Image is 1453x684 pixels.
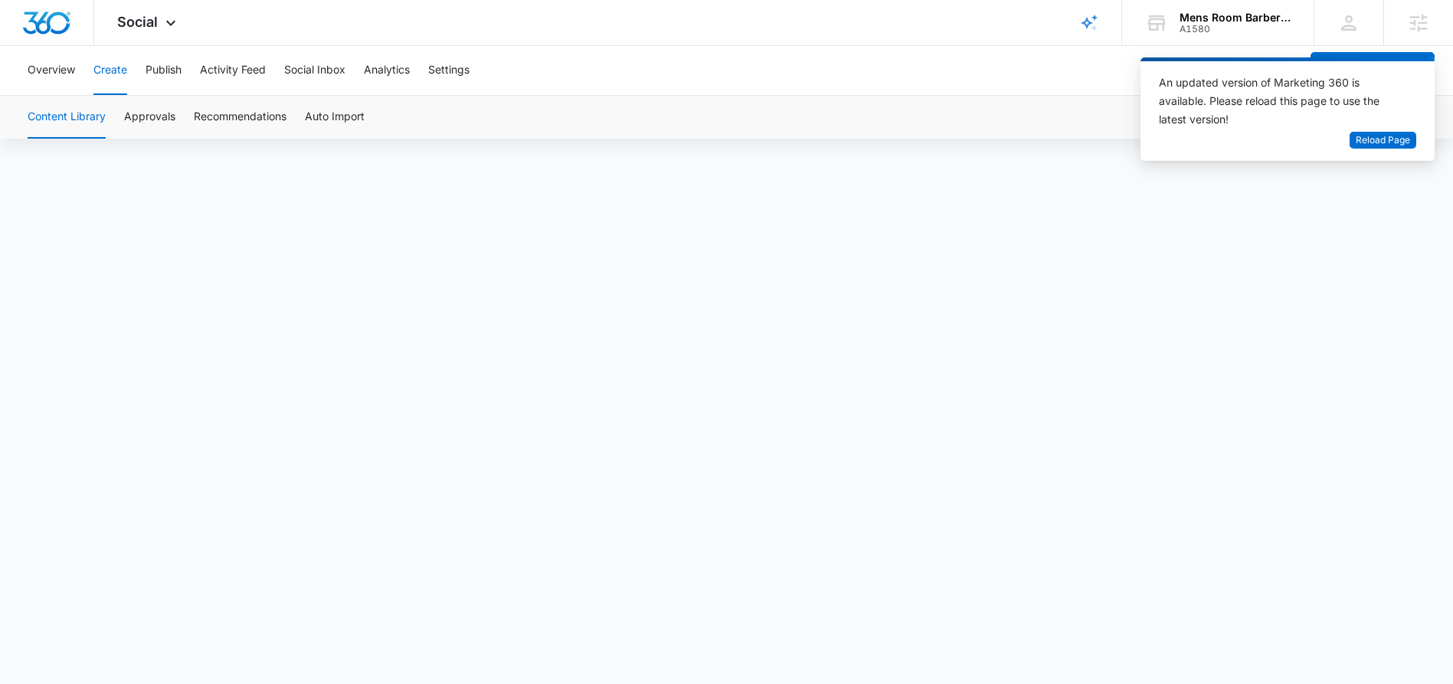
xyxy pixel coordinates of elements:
button: Analytics [364,46,410,95]
button: Auto Import [305,96,365,139]
div: account name [1180,11,1291,24]
div: An updated version of Marketing 360 is available. Please reload this page to use the latest version! [1159,74,1398,129]
button: Approvals [124,96,175,139]
button: Recommendations [194,96,286,139]
button: Reload Page [1350,132,1416,149]
button: Create [93,46,127,95]
span: Social [117,14,158,30]
span: Reload Page [1356,133,1410,148]
button: Content Library [28,96,106,139]
button: Overview [28,46,75,95]
button: Social Inbox [284,46,345,95]
button: Activity Feed [200,46,266,95]
button: Publish [146,46,182,95]
button: Settings [428,46,470,95]
div: account id [1180,24,1291,34]
button: Create a Post [1311,52,1435,89]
